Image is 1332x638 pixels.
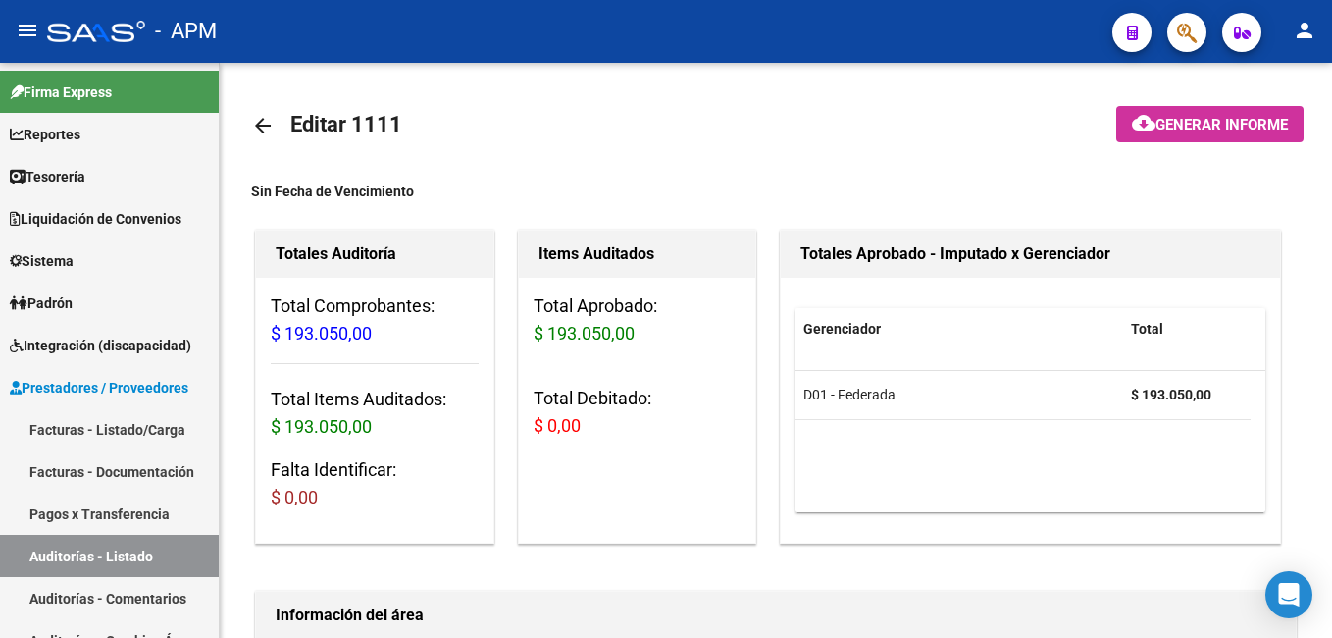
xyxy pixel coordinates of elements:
h3: Total Items Auditados: [271,386,479,441]
span: Generar informe [1155,116,1288,133]
span: $ 0,00 [271,487,318,507]
h3: Falta Identificar: [271,456,479,511]
span: D01 - Federada [803,387,896,402]
span: Gerenciador [803,321,881,337]
span: Total [1131,321,1163,337]
mat-icon: cloud_download [1132,111,1155,134]
div: Open Intercom Messenger [1265,571,1312,618]
span: - APM [155,10,217,53]
mat-icon: arrow_back [251,114,275,137]
span: Reportes [10,124,80,145]
h1: Información del área [276,600,1276,631]
mat-icon: person [1293,19,1316,42]
span: Tesorería [10,166,85,187]
span: $ 193.050,00 [271,323,372,344]
h1: Items Auditados [538,239,737,270]
button: Generar informe [1116,106,1304,142]
mat-icon: menu [16,19,39,42]
span: Padrón [10,292,73,314]
datatable-header-cell: Gerenciador [795,308,1123,350]
h3: Total Comprobantes: [271,292,479,347]
span: $ 193.050,00 [534,323,635,344]
h3: Total Debitado: [534,385,742,440]
span: Sistema [10,250,74,272]
span: $ 0,00 [534,415,581,436]
span: $ 193.050,00 [271,416,372,437]
strong: $ 193.050,00 [1131,387,1211,402]
h1: Totales Auditoría [276,239,474,270]
span: Liquidación de Convenios [10,208,181,230]
span: Editar 1111 [290,112,402,136]
span: Firma Express [10,81,112,103]
datatable-header-cell: Total [1123,308,1251,350]
div: Sin Fecha de Vencimiento [251,181,1301,202]
h3: Total Aprobado: [534,292,742,347]
span: Integración (discapacidad) [10,335,191,356]
h1: Totales Aprobado - Imputado x Gerenciador [800,239,1260,270]
span: Prestadores / Proveedores [10,377,188,399]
